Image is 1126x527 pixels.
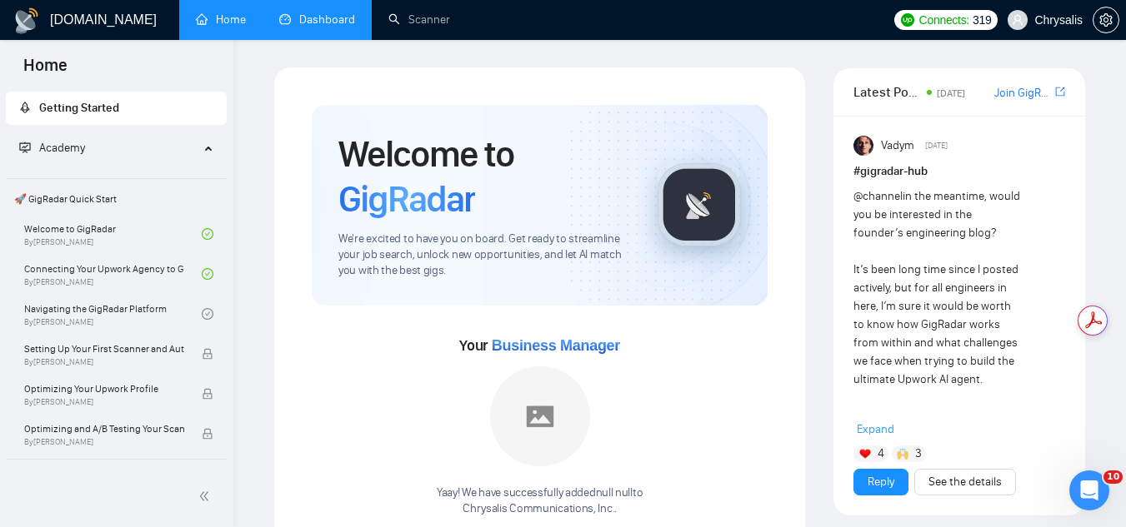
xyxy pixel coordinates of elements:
[925,138,948,153] span: [DATE]
[19,102,31,113] span: rocket
[853,469,908,495] button: Reply
[928,473,1002,491] a: See the details
[39,101,119,115] span: Getting Started
[1103,470,1123,484] span: 10
[937,87,965,99] span: [DATE]
[338,132,631,221] h1: Welcome to
[897,448,908,460] img: 🙌
[1055,85,1065,98] span: export
[490,366,590,466] img: placeholder.png
[1069,470,1109,510] iframe: Intercom live chat
[39,141,85,155] span: Academy
[202,228,213,240] span: check-circle
[338,176,475,221] span: GigRadar
[202,308,213,320] span: check-circle
[853,136,873,156] img: Vadym
[19,141,85,155] span: Academy
[901,13,914,27] img: upwork-logo.png
[853,162,1065,181] h1: # gigradar-hub
[658,163,741,246] img: gigradar-logo.png
[859,448,871,460] img: ❤️
[10,53,81,88] span: Home
[994,84,1052,102] a: Join GigRadar Slack Community
[202,268,213,280] span: check-circle
[6,92,227,125] li: Getting Started
[868,473,894,491] a: Reply
[1093,13,1119,27] a: setting
[492,337,620,354] span: Business Manager
[853,82,922,102] span: Latest Posts from the GigRadar Community
[437,501,643,517] p: Chrysalis Communications, Inc. .
[24,296,202,332] a: Navigating the GigRadar PlatformBy[PERSON_NAME]
[279,12,355,27] a: dashboardDashboard
[8,463,225,496] span: 👑 Agency Success with GigRadar
[196,12,246,27] a: homeHome
[1093,7,1119,33] button: setting
[202,348,213,360] span: lock
[24,341,184,357] span: Setting Up Your First Scanner and Auto-Bidder
[8,182,225,216] span: 🚀 GigRadar Quick Start
[388,12,450,27] a: searchScanner
[24,380,184,397] span: Optimizing Your Upwork Profile
[853,189,903,203] span: @channel
[24,437,184,447] span: By [PERSON_NAME]
[881,137,914,155] span: Vadym
[19,142,31,153] span: fund-projection-screen
[915,445,922,462] span: 3
[437,485,643,517] div: Yaay! We have successfully added null null to
[24,420,184,437] span: Optimizing and A/B Testing Your Scanner for Better Results
[459,336,620,355] span: Your
[24,216,202,252] a: Welcome to GigRadarBy[PERSON_NAME]
[919,11,969,29] span: Connects:
[857,422,894,436] span: Expand
[1012,14,1023,26] span: user
[1093,13,1118,27] span: setting
[202,428,213,440] span: lock
[202,388,213,400] span: lock
[24,357,184,367] span: By [PERSON_NAME]
[24,256,202,292] a: Connecting Your Upwork Agency to GigRadarBy[PERSON_NAME]
[878,445,884,462] span: 4
[914,469,1016,495] button: See the details
[973,11,991,29] span: 319
[24,397,184,407] span: By [PERSON_NAME]
[198,488,215,505] span: double-left
[1055,84,1065,100] a: export
[338,231,631,279] span: We're excited to have you on board. Get ready to streamline your job search, unlock new opportuni...
[13,7,40,34] img: logo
